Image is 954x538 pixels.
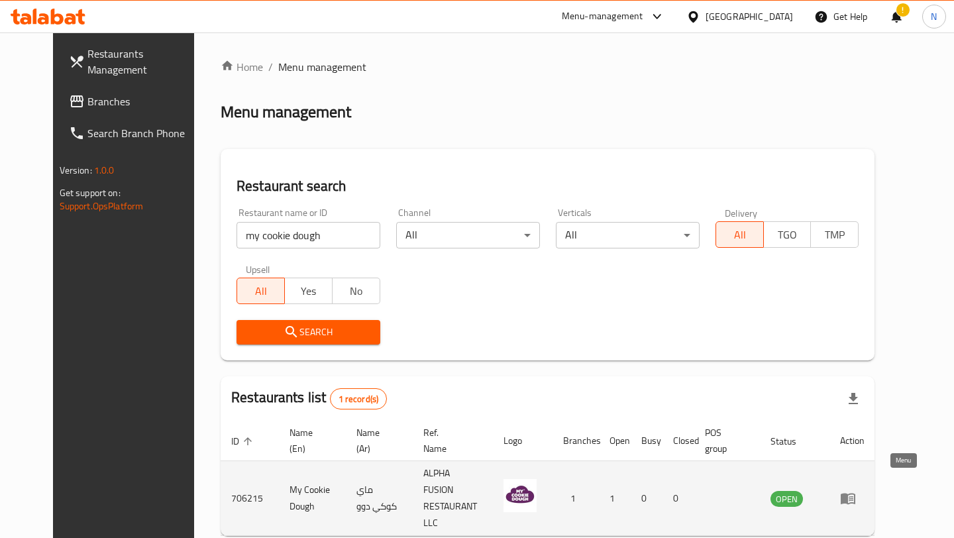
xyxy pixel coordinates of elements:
[396,222,540,248] div: All
[221,59,263,75] a: Home
[247,324,370,341] span: Search
[810,221,859,248] button: TMP
[87,93,201,109] span: Branches
[221,59,874,75] nav: breadcrumb
[631,461,662,536] td: 0
[338,282,375,301] span: No
[662,421,694,461] th: Closed
[346,461,413,536] td: ماي كوكي دوو
[763,221,812,248] button: TGO
[58,117,212,149] a: Search Branch Phone
[769,225,806,244] span: TGO
[290,425,330,457] span: Name (En)
[356,425,397,457] span: Name (Ar)
[290,282,327,301] span: Yes
[284,278,333,304] button: Yes
[599,461,631,536] td: 1
[816,225,853,244] span: TMP
[503,479,537,512] img: My Cookie Dough
[237,176,859,196] h2: Restaurant search
[246,264,270,274] label: Upsell
[931,9,937,24] span: N
[221,421,875,536] table: enhanced table
[631,421,662,461] th: Busy
[332,278,380,304] button: No
[237,222,380,248] input: Search for restaurant name or ID..
[562,9,643,25] div: Menu-management
[268,59,273,75] li: /
[706,9,793,24] div: [GEOGRAPHIC_DATA]
[237,320,380,345] button: Search
[837,383,869,415] div: Export file
[221,461,279,536] td: 706215
[279,461,346,536] td: My Cookie Dough
[60,184,121,201] span: Get support on:
[553,421,599,461] th: Branches
[58,85,212,117] a: Branches
[770,492,803,507] span: OPEN
[60,197,144,215] a: Support.OpsPlatform
[278,59,366,75] span: Menu management
[221,101,351,123] h2: Menu management
[331,393,387,405] span: 1 record(s)
[87,125,201,141] span: Search Branch Phone
[237,278,285,304] button: All
[770,433,814,449] span: Status
[599,421,631,461] th: Open
[413,461,493,536] td: ALPHA FUSION RESTAURANT LLC
[493,421,553,461] th: Logo
[705,425,744,457] span: POS group
[715,221,764,248] button: All
[330,388,388,409] div: Total records count
[242,282,280,301] span: All
[94,162,115,179] span: 1.0.0
[58,38,212,85] a: Restaurants Management
[231,433,256,449] span: ID
[60,162,92,179] span: Version:
[87,46,201,78] span: Restaurants Management
[829,421,875,461] th: Action
[553,461,599,536] td: 1
[662,461,694,536] td: 0
[231,388,387,409] h2: Restaurants list
[725,208,758,217] label: Delivery
[423,425,477,457] span: Ref. Name
[721,225,759,244] span: All
[556,222,700,248] div: All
